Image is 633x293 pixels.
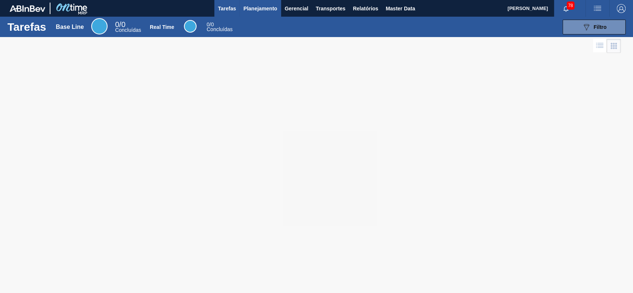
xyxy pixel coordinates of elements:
[207,22,233,32] div: Real Time
[56,24,84,30] div: Base Line
[184,20,197,33] div: Real Time
[115,27,141,33] span: Concluídas
[563,20,626,34] button: Filtro
[285,4,309,13] span: Gerencial
[386,4,415,13] span: Master Data
[207,21,210,27] span: 0
[554,3,578,14] button: Notificações
[91,18,108,34] div: Base Line
[207,21,214,27] span: / 0
[7,23,46,31] h1: Tarefas
[218,4,236,13] span: Tarefas
[10,5,45,12] img: TNhmsLtSVTkK8tSr43FrP2fwEKptu5GPRR3wAAAABJRU5ErkJggg==
[150,24,174,30] div: Real Time
[617,4,626,13] img: Logout
[115,21,141,33] div: Base Line
[593,4,602,13] img: userActions
[115,20,125,29] span: / 0
[594,24,607,30] span: Filtro
[316,4,345,13] span: Transportes
[353,4,378,13] span: Relatórios
[115,20,119,29] span: 0
[567,1,574,10] span: 78
[243,4,277,13] span: Planejamento
[207,26,233,32] span: Concluídas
